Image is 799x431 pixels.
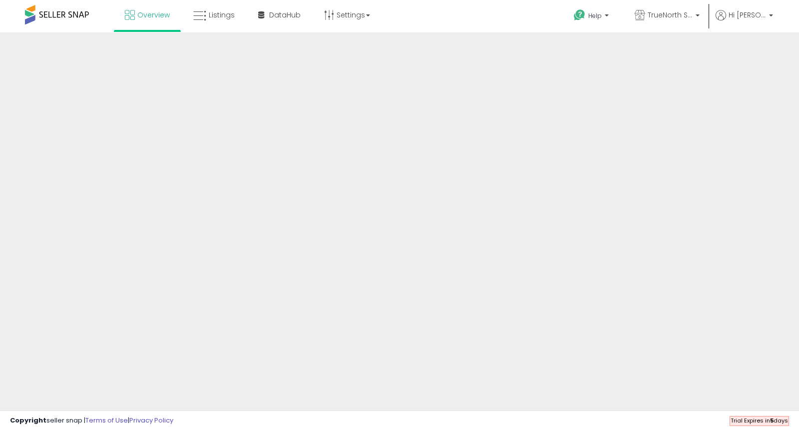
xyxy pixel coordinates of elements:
[770,417,774,425] b: 5
[729,10,766,20] span: Hi [PERSON_NAME]
[137,10,170,20] span: Overview
[85,416,128,425] a: Terms of Use
[716,10,773,32] a: Hi [PERSON_NAME]
[269,10,301,20] span: DataHub
[648,10,693,20] span: TrueNorth Select | [GEOGRAPHIC_DATA]
[588,11,602,20] span: Help
[129,416,173,425] a: Privacy Policy
[573,9,586,21] i: Get Help
[731,417,788,425] span: Trial Expires in days
[209,10,235,20] span: Listings
[566,1,619,32] a: Help
[10,416,173,426] div: seller snap | |
[10,416,46,425] strong: Copyright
